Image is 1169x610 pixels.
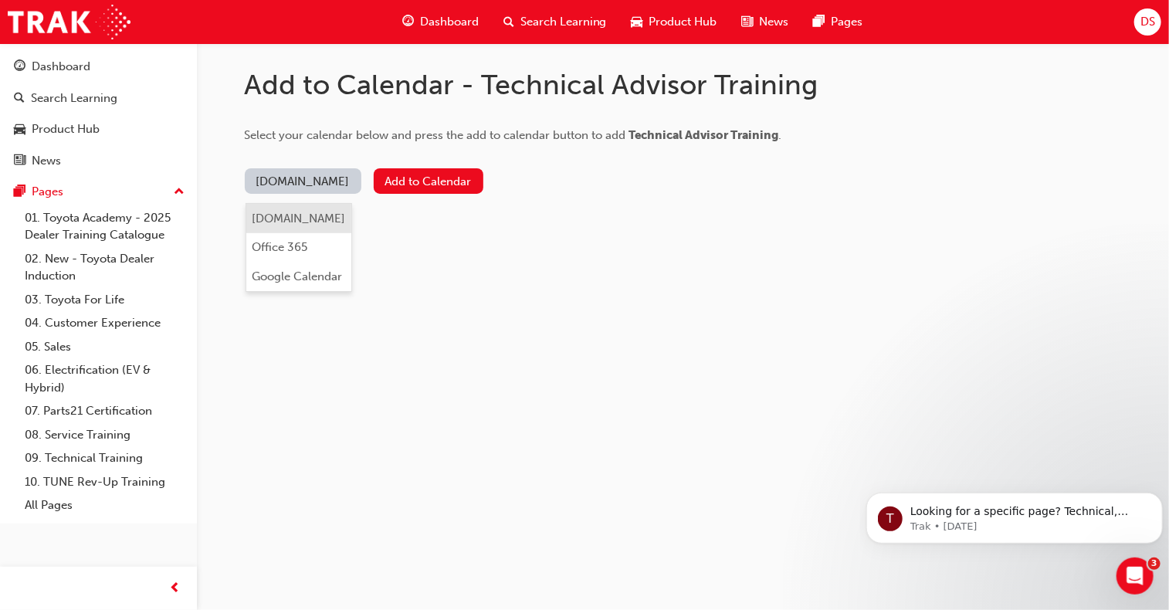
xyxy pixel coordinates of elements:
[19,399,191,423] a: 07. Parts21 Certification
[629,128,779,142] span: Technical Advisor Training
[19,423,191,447] a: 08. Service Training
[32,120,100,138] div: Product Hub
[491,6,619,38] a: search-iconSearch Learning
[14,92,25,106] span: search-icon
[420,13,479,31] span: Dashboard
[31,90,117,107] div: Search Learning
[245,68,862,102] h1: Add to Calendar - Technical Advisor Training
[503,12,514,32] span: search-icon
[760,13,789,31] span: News
[1134,8,1161,36] button: DS
[246,233,351,263] button: Office 365
[252,239,308,256] div: Office 365
[19,206,191,247] a: 01. Toyota Academy - 2025 Dealer Training Catalogue
[19,311,191,335] a: 04. Customer Experience
[6,178,191,206] button: Pages
[14,123,25,137] span: car-icon
[252,268,343,286] div: Google Calendar
[14,60,25,74] span: guage-icon
[860,460,1169,568] iframe: Intercom notifications message
[14,185,25,199] span: pages-icon
[6,53,191,81] a: Dashboard
[6,147,191,175] a: News
[730,6,801,38] a: news-iconNews
[832,13,863,31] span: Pages
[19,493,191,517] a: All Pages
[520,13,607,31] span: Search Learning
[32,152,61,170] div: News
[619,6,730,38] a: car-iconProduct Hub
[245,128,782,142] span: Select your calendar below and press the add to calendar button to add .
[19,247,191,288] a: 02. New - Toyota Dealer Induction
[19,446,191,470] a: 09. Technical Training
[742,12,754,32] span: news-icon
[1148,557,1161,570] span: 3
[402,12,414,32] span: guage-icon
[174,182,185,202] span: up-icon
[8,5,130,39] img: Trak
[252,210,346,228] div: [DOMAIN_NAME]
[32,183,63,201] div: Pages
[801,6,876,38] a: pages-iconPages
[245,168,361,194] button: [DOMAIN_NAME]
[246,204,351,233] button: [DOMAIN_NAME]
[19,288,191,312] a: 03. Toyota For Life
[32,58,90,76] div: Dashboard
[1140,13,1155,31] span: DS
[19,358,191,399] a: 06. Electrification (EV & Hybrid)
[14,154,25,168] span: news-icon
[6,84,191,113] a: Search Learning
[6,115,191,144] a: Product Hub
[170,579,181,598] span: prev-icon
[649,13,717,31] span: Product Hub
[19,470,191,494] a: 10. TUNE Rev-Up Training
[390,6,491,38] a: guage-iconDashboard
[19,335,191,359] a: 05. Sales
[6,49,191,178] button: DashboardSearch LearningProduct HubNews
[632,12,643,32] span: car-icon
[246,262,351,291] button: Google Calendar
[374,168,483,194] button: Add to Calendar
[814,12,825,32] span: pages-icon
[1116,557,1154,595] iframe: Intercom live chat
